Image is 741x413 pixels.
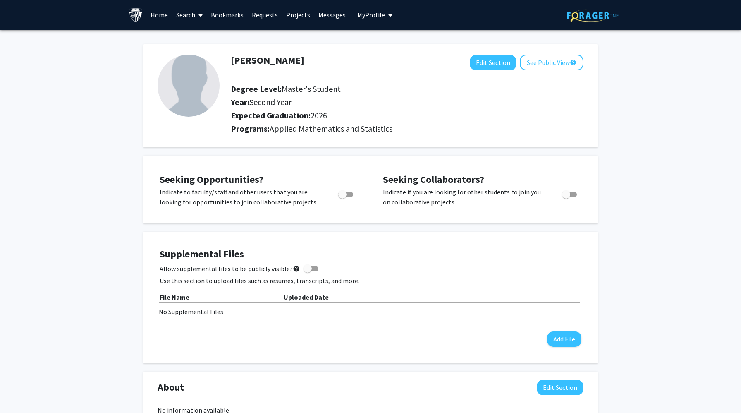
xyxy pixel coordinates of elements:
[160,293,189,301] b: File Name
[293,264,300,274] mat-icon: help
[159,307,582,317] div: No Supplemental Files
[335,187,358,199] div: Toggle
[559,187,581,199] div: Toggle
[270,123,392,134] span: Applied Mathematics and Statistics
[570,58,576,67] mat-icon: help
[146,0,172,29] a: Home
[383,187,546,207] p: Indicate if you are looking for other students to join you on collaborative projects.
[470,55,516,70] button: Edit Section
[129,8,143,22] img: Johns Hopkins University Logo
[6,376,35,407] iframe: Chat
[282,84,341,94] span: Master's Student
[158,380,184,395] span: About
[231,55,304,67] h1: [PERSON_NAME]
[160,248,581,260] h4: Supplemental Files
[383,173,484,186] span: Seeking Collaborators?
[231,124,583,134] h2: Programs:
[172,0,207,29] a: Search
[160,264,300,274] span: Allow supplemental files to be publicly visible?
[547,331,581,347] button: Add File
[282,0,314,29] a: Projects
[231,110,523,120] h2: Expected Graduation:
[160,173,263,186] span: Seeking Opportunities?
[231,84,523,94] h2: Degree Level:
[158,55,220,117] img: Profile Picture
[537,380,583,395] button: Edit About
[249,97,292,107] span: Second Year
[207,0,248,29] a: Bookmarks
[311,110,327,120] span: 2026
[231,97,523,107] h2: Year:
[357,11,385,19] span: My Profile
[314,0,350,29] a: Messages
[160,276,581,286] p: Use this section to upload files such as resumes, transcripts, and more.
[284,293,329,301] b: Uploaded Date
[567,9,619,22] img: ForagerOne Logo
[160,187,323,207] p: Indicate to faculty/staff and other users that you are looking for opportunities to join collabor...
[520,55,583,70] button: See Public View
[248,0,282,29] a: Requests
